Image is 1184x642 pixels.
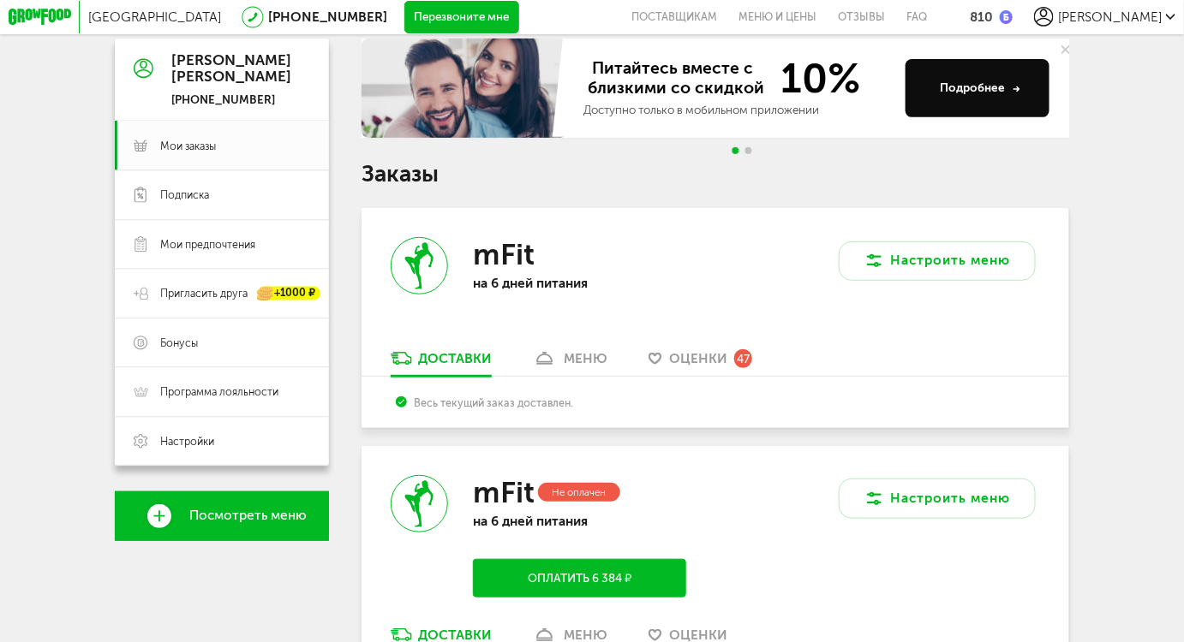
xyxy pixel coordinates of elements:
a: Мои заказы [115,121,329,170]
a: Мои предпочтения [115,220,329,270]
div: 810 [970,9,993,25]
span: Подписка [160,187,209,202]
a: Пригласить друга +1000 ₽ [115,269,329,318]
img: family-banner.579af9d.jpg [362,39,567,137]
a: Программа лояльности [115,367,329,417]
div: Подробнее [941,80,1020,96]
span: Питайтесь вместе с близкими со скидкой [583,58,768,99]
span: Бонусы [160,336,198,350]
a: Настройки [115,417,329,467]
a: Бонусы [115,318,329,368]
div: Весь текущий заказ доставлен. [396,396,1035,409]
span: Настройки [160,434,214,449]
div: [PERSON_NAME] [PERSON_NAME] [172,52,292,85]
span: Go to slide 2 [745,147,752,154]
a: [PHONE_NUMBER] [268,9,387,25]
img: bonus_b.cdccf46.png [1000,10,1013,23]
h1: Заказы [362,163,1068,185]
button: Перезвоните мне [404,1,519,33]
p: на 6 дней питания [473,276,687,291]
h3: mFit [473,475,535,510]
span: [PERSON_NAME] [1058,9,1162,25]
span: 10% [768,58,860,99]
div: 47 [734,349,752,367]
button: Настроить меню [839,241,1036,281]
span: Мои предпочтения [160,237,255,252]
div: Доступно только в мобильном приложении [583,102,892,118]
button: Настроить меню [839,479,1036,518]
div: +1000 ₽ [258,287,320,300]
h3: mFit [473,237,535,272]
a: Доставки [382,349,500,376]
span: Мои заказы [160,139,216,153]
span: Оценки [669,351,727,366]
span: Программа лояльности [160,384,278,399]
a: Посмотреть меню [115,491,329,541]
button: Подробнее [906,59,1049,116]
a: Подписка [115,170,329,220]
a: Оценки 47 [640,349,760,376]
div: Не оплачен [538,483,619,502]
a: меню [525,349,616,376]
div: Доставки [418,351,492,366]
span: Go to slide 1 [732,147,739,154]
span: Пригласить друга [160,286,248,300]
div: [PHONE_NUMBER] [172,92,292,107]
p: на 6 дней питания [473,514,687,529]
div: меню [564,351,607,366]
span: Посмотреть меню [189,508,307,523]
button: Оплатить 6 384 ₽ [473,559,687,597]
span: [GEOGRAPHIC_DATA] [88,9,221,25]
